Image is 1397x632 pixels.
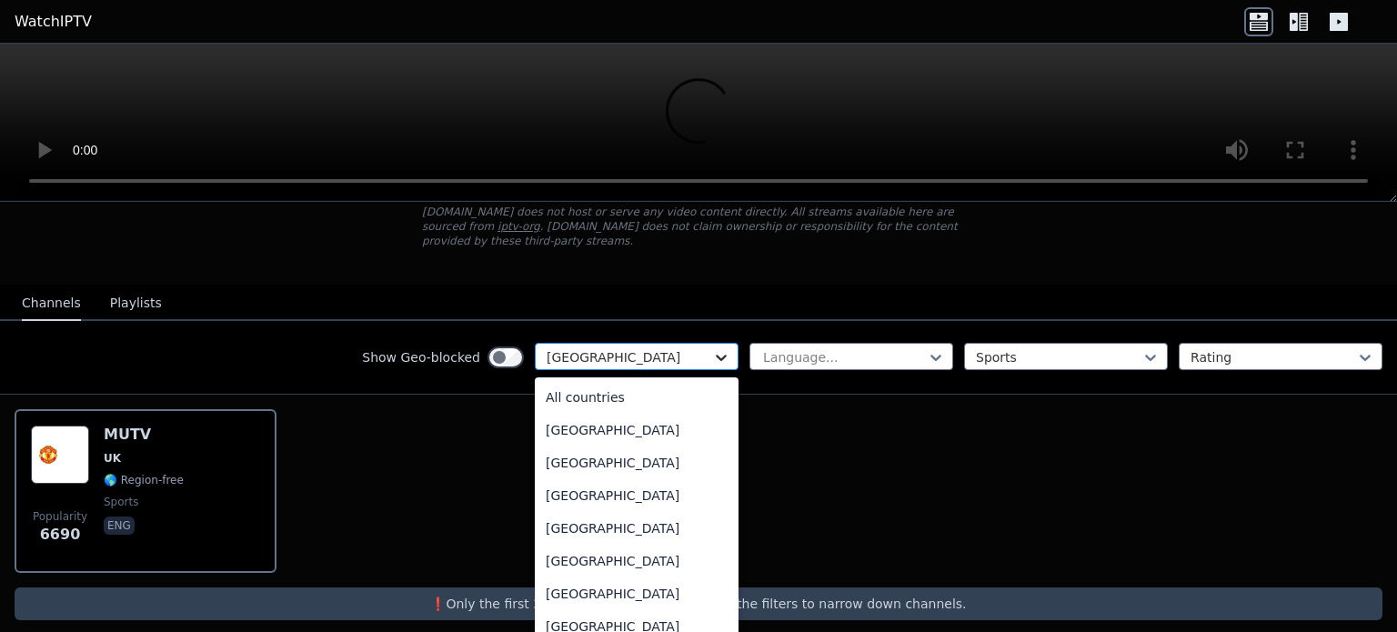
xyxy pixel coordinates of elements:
[15,11,92,33] a: WatchIPTV
[362,348,480,366] label: Show Geo-blocked
[104,426,184,444] h6: MUTV
[104,495,138,509] span: sports
[110,286,162,321] button: Playlists
[535,577,739,610] div: [GEOGRAPHIC_DATA]
[22,595,1375,613] p: ❗️Only the first 250 channels are returned, use the filters to narrow down channels.
[40,524,81,546] span: 6690
[104,451,121,466] span: UK
[497,220,540,233] a: iptv-org
[422,205,975,248] p: [DOMAIN_NAME] does not host or serve any video content directly. All streams available here are s...
[104,517,135,535] p: eng
[104,473,184,487] span: 🌎 Region-free
[33,509,87,524] span: Popularity
[535,381,739,414] div: All countries
[31,426,89,484] img: MUTV
[535,414,739,446] div: [GEOGRAPHIC_DATA]
[22,286,81,321] button: Channels
[535,446,739,479] div: [GEOGRAPHIC_DATA]
[535,545,739,577] div: [GEOGRAPHIC_DATA]
[535,479,739,512] div: [GEOGRAPHIC_DATA]
[535,512,739,545] div: [GEOGRAPHIC_DATA]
